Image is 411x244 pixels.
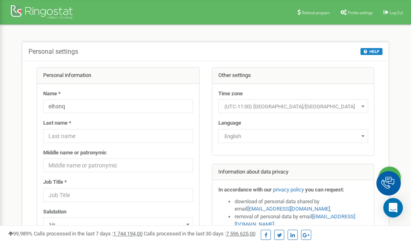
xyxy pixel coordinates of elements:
[113,231,143,237] u: 1 744 194,00
[43,188,193,202] input: Job Title
[43,178,67,186] label: Job Title *
[212,68,374,84] div: Other settings
[235,213,368,228] li: removal of personal data by email ,
[212,164,374,180] div: Information about data privacy
[218,119,241,127] label: Language
[218,90,243,98] label: Time zone
[221,101,365,112] span: (UTC-11:00) Pacific/Midway
[43,158,193,172] input: Middle name or patronymic
[37,68,199,84] div: Personal information
[235,198,368,213] li: download of personal data shared by email ,
[218,99,368,113] span: (UTC-11:00) Pacific/Midway
[360,48,382,55] button: HELP
[144,231,255,237] span: Calls processed in the last 30 days :
[34,231,143,237] span: Calls processed in the last 7 days :
[221,131,365,142] span: English
[305,187,344,193] strong: you can request:
[29,48,78,55] h5: Personal settings
[43,218,193,231] span: Mr.
[8,231,33,237] span: 99,989%
[43,129,193,143] input: Last name
[226,231,255,237] u: 7 596 625,00
[43,90,61,98] label: Name *
[390,11,403,15] span: Log Out
[247,206,330,212] a: [EMAIL_ADDRESS][DOMAIN_NAME]
[43,208,66,216] label: Salutation
[218,187,272,193] strong: In accordance with our
[218,129,368,143] span: English
[348,11,373,15] span: Profile settings
[46,219,190,231] span: Mr.
[273,187,304,193] a: privacy policy
[43,119,71,127] label: Last name *
[383,198,403,218] div: Open Intercom Messenger
[43,149,107,157] label: Middle name or patronymic
[302,11,330,15] span: Referral program
[43,99,193,113] input: Name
